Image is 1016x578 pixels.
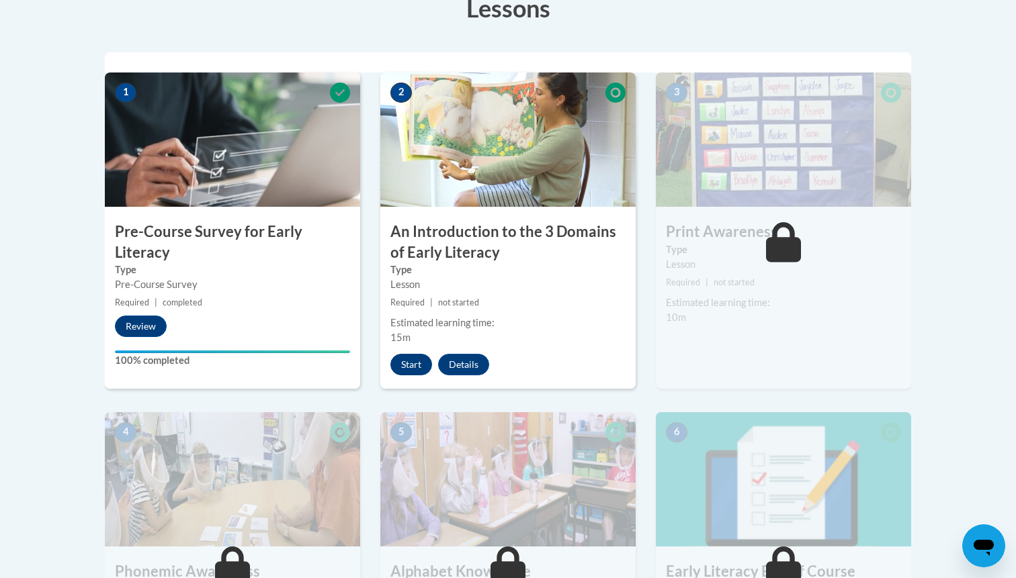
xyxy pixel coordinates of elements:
span: 15m [390,332,411,343]
span: 10m [666,311,686,323]
label: Type [666,242,901,257]
span: not started [714,277,755,287]
span: 4 [115,422,136,442]
label: Type [390,262,626,277]
span: Required [390,297,425,307]
h3: Print Awareness [656,222,911,242]
img: Course Image [656,73,911,207]
img: Course Image [656,412,911,546]
span: Required [115,297,149,307]
span: 1 [115,83,136,103]
div: Lesson [666,257,901,272]
span: completed [163,297,202,307]
h3: An Introduction to the 3 Domains of Early Literacy [380,222,636,263]
span: | [430,297,433,307]
div: Estimated learning time: [390,316,626,330]
img: Course Image [380,412,636,546]
span: 6 [666,422,687,442]
button: Details [438,354,489,375]
button: Start [390,354,432,375]
button: Review [115,316,167,337]
img: Course Image [105,412,360,546]
span: 5 [390,422,412,442]
div: Pre-Course Survey [115,277,350,292]
iframe: Button to launch messaging window [962,524,1005,567]
img: Course Image [105,73,360,207]
img: Course Image [380,73,636,207]
span: | [706,277,708,287]
span: Required [666,277,700,287]
div: Estimated learning time: [666,295,901,310]
span: 3 [666,83,687,103]
label: 100% completed [115,353,350,368]
span: not started [438,297,479,307]
span: 2 [390,83,412,103]
span: | [155,297,157,307]
div: Your progress [115,350,350,353]
h3: Pre-Course Survey for Early Literacy [105,222,360,263]
div: Lesson [390,277,626,292]
label: Type [115,262,350,277]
